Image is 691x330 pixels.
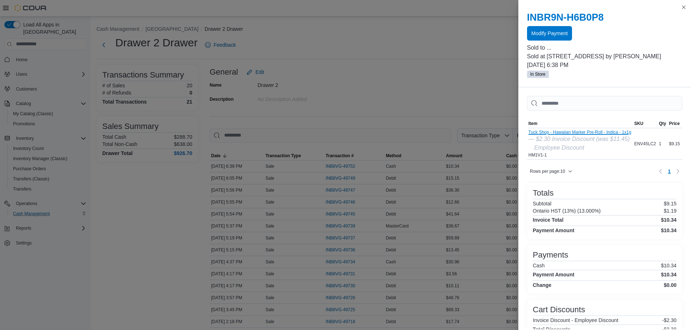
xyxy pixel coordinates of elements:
button: Rows per page:10 [527,167,575,176]
button: Item [527,119,633,128]
span: SKU [634,121,643,126]
h6: Invoice Discount - Employee Discount [533,317,618,323]
h4: $0.00 [664,282,676,288]
h4: $10.34 [661,272,676,277]
h4: Payment Amount [533,227,575,233]
h3: Totals [533,189,554,197]
button: Tuck Shop - Hawaiian Marker Pre-Roll - Indica - 1x1g [528,130,632,135]
button: Page 1 of 1 [665,166,674,177]
button: Next page [674,167,682,176]
button: Previous page [656,167,665,176]
button: SKU [633,119,657,128]
span: ENV45LC2 [634,141,656,147]
nav: Pagination for table: MemoryTable from EuiInMemoryTable [656,166,682,177]
p: Sold to ... [527,43,682,52]
input: This is a search bar. As you type, the results lower in the page will automatically filter. [527,96,682,110]
ul: Pagination for table: MemoryTable from EuiInMemoryTable [665,166,674,177]
div: HM1V1-1 [528,130,632,158]
h3: Payments [533,251,568,259]
h4: Change [533,282,551,288]
span: Price [669,121,679,126]
i: Employee Discount [534,145,584,151]
p: $9.15 [664,201,676,206]
button: Close this dialog [679,3,688,12]
p: -$2.30 [662,317,676,323]
h4: Payment Amount [533,272,575,277]
h4: $10.34 [661,227,676,233]
h6: Ontario HST (13%) (13.000%) [533,208,601,214]
span: Qty [659,121,666,126]
div: $9.15 [667,139,681,148]
h4: Invoice Total [533,217,564,223]
button: Modify Payment [527,26,572,41]
div: — $2.30 Invoice Discount (was $11.45) [528,135,632,143]
h2: INBR9N-H6B0P8 [527,12,682,23]
h4: $10.34 [661,217,676,223]
span: Rows per page : 10 [530,168,565,174]
button: Price [667,119,681,128]
span: In Store [527,71,549,78]
p: $10.34 [661,263,676,268]
button: Qty [657,119,667,128]
h6: Subtotal [533,201,551,206]
p: [DATE] 6:38 PM [527,61,682,70]
span: In Store [530,71,546,78]
p: Sold at [STREET_ADDRESS] by [PERSON_NAME] [527,52,682,61]
h3: Cart Discounts [533,305,585,314]
div: 1 [657,139,667,148]
h6: Cash [533,263,545,268]
span: Item [528,121,538,126]
p: $1.19 [664,208,676,214]
span: 1 [668,168,671,175]
span: Modify Payment [531,30,568,37]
